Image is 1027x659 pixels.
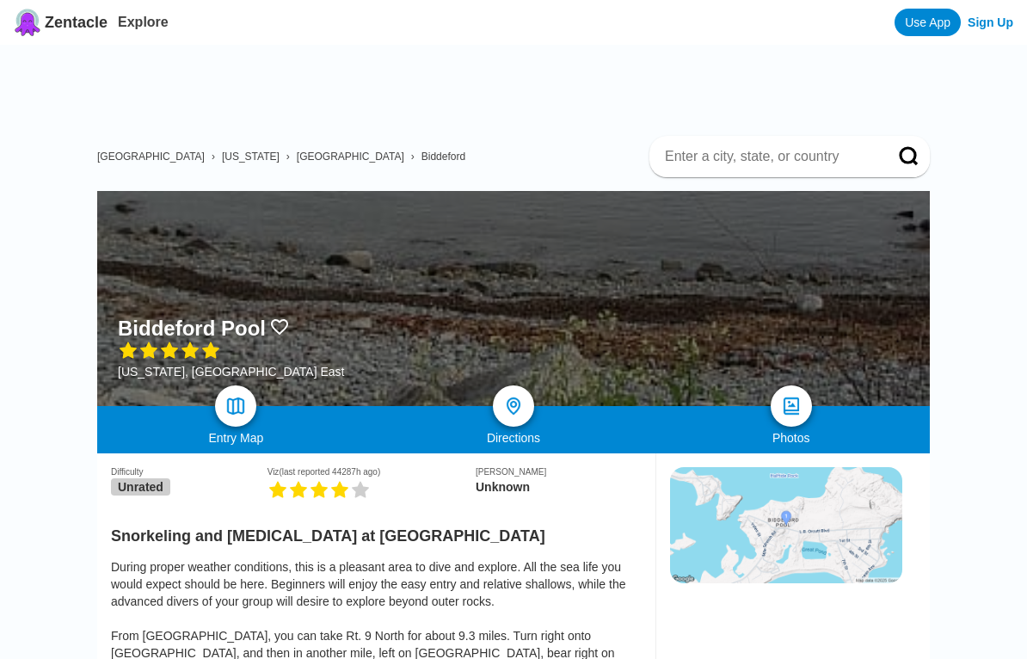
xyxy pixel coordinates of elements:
[663,148,875,165] input: Enter a city, state, or country
[222,151,280,163] a: [US_STATE]
[14,9,41,36] img: Zentacle logo
[212,151,215,163] span: ›
[97,151,205,163] a: [GEOGRAPHIC_DATA]
[14,9,108,36] a: Zentacle logoZentacle
[493,385,534,427] a: directions
[297,151,404,163] a: [GEOGRAPHIC_DATA]
[652,431,930,445] div: Photos
[375,431,653,445] div: Directions
[421,151,465,163] a: Biddeford
[503,396,524,416] img: directions
[111,478,170,496] span: Unrated
[118,15,169,29] a: Explore
[225,396,246,416] img: map
[771,385,812,427] a: photos
[111,517,642,545] h2: Snorkeling and [MEDICAL_DATA] at [GEOGRAPHIC_DATA]
[411,151,415,163] span: ›
[781,396,802,416] img: photos
[268,467,476,477] div: Viz (last reported 44287h ago)
[111,467,268,477] div: Difficulty
[476,480,642,494] div: Unknown
[97,431,375,445] div: Entry Map
[286,151,290,163] span: ›
[895,9,961,36] a: Use App
[968,15,1013,29] a: Sign Up
[476,467,642,477] div: [PERSON_NAME]
[118,365,344,379] div: [US_STATE], [GEOGRAPHIC_DATA] East
[45,14,108,32] span: Zentacle
[670,467,902,583] img: staticmap
[215,385,256,427] a: map
[118,317,266,341] h1: Biddeford Pool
